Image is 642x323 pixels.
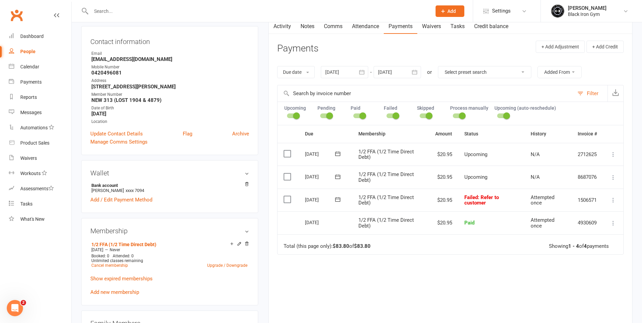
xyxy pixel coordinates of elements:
a: Payments [9,74,71,90]
td: $20.95 [429,166,458,189]
a: Upgrade / Downgrade [207,263,247,268]
span: 2 [21,300,26,305]
span: N/A [531,151,540,157]
a: Assessments [9,181,71,196]
span: Upcoming [464,174,487,180]
th: Status [458,125,525,143]
td: 8687076 [572,166,603,189]
button: Added From [537,66,582,78]
a: Flag [183,130,192,138]
th: Due [299,125,352,143]
span: Add [447,8,456,14]
label: Process manually [450,105,488,111]
strong: [STREET_ADDRESS][PERSON_NAME] [91,84,249,90]
span: Attempted once [531,217,554,229]
h3: Wallet [90,169,249,177]
h3: Contact information [90,35,249,45]
td: 4930609 [572,211,603,234]
td: 2712625 [572,143,603,166]
div: Tasks [20,201,32,207]
a: Messages [9,105,71,120]
a: Tasks [446,19,469,34]
a: Calendar [9,59,71,74]
strong: 0420496081 [91,70,249,76]
div: Member Number [91,91,249,98]
span: : Refer to customer [464,194,499,206]
div: Messages [20,110,42,115]
a: Add / Edit Payment Method [90,196,152,204]
span: xxxx 7094 [126,188,144,193]
strong: [DATE] [91,111,249,117]
button: Add [436,5,464,17]
a: Attendance [347,19,384,34]
a: Update Contact Details [90,130,143,138]
span: Attended: 0 [113,254,134,258]
span: 1/2 FFA (1/2 Time Direct Debt) [358,194,414,206]
span: 1/2 FFA (1/2 Time Direct Debt) [358,217,414,229]
strong: 1 - 4 [568,243,579,249]
div: Mobile Number [91,64,249,70]
label: Upcoming (auto-reschedule) [494,105,556,111]
span: Attempted once [531,194,554,206]
a: Add new membership [90,289,139,295]
div: [PERSON_NAME] [568,5,606,11]
strong: Bank account [91,183,246,188]
strong: $83.80 [333,243,349,249]
label: Upcoming [284,105,311,111]
a: Automations [9,120,71,135]
div: Reports [20,94,37,100]
a: Manage Comms Settings [90,138,148,146]
a: Clubworx [8,7,25,24]
div: or [427,68,432,76]
button: Due date [277,66,315,78]
th: Invoice # [572,125,603,143]
div: [DATE] [305,149,336,159]
a: Credit balance [469,19,513,34]
span: 1/2 FFA (1/2 Time Direct Debt) [358,171,414,183]
a: Waivers [417,19,446,34]
button: + Add Credit [586,41,624,53]
input: Search... [89,6,427,16]
div: Assessments [20,186,54,191]
div: Email [91,50,249,57]
a: Dashboard [9,29,71,44]
a: 1/2 FFA (1/2 Time Direct Debt) [91,242,156,247]
td: $20.95 [429,189,458,212]
span: Booked: 0 [91,254,109,258]
a: People [9,44,71,59]
input: Search by invoice number [278,85,574,102]
span: 1/2 FFA (1/2 Time Direct Debt) [358,149,414,160]
div: Dashboard [20,34,44,39]
th: Amount [429,125,458,143]
div: [DATE] [305,217,336,228]
div: What's New [20,216,45,222]
label: Pending [317,105,345,111]
span: Settings [492,3,511,19]
a: Cancel membership [91,263,128,268]
a: Notes [296,19,319,34]
a: Activity [269,19,296,34]
div: Filter [587,89,598,98]
div: Automations [20,125,48,130]
a: Waivers [9,151,71,166]
div: Calendar [20,64,39,69]
span: Upcoming [464,151,487,157]
label: Skipped [417,105,444,111]
div: Product Sales [20,140,49,146]
a: Payments [384,19,417,34]
div: [DATE] [305,194,336,205]
strong: $83.80 [354,243,371,249]
div: Address [91,78,249,84]
a: Comms [319,19,347,34]
span: Failed [464,194,499,206]
div: Waivers [20,155,37,161]
button: + Add Adjustment [536,41,585,53]
a: Reports [9,90,71,105]
th: Membership [352,125,429,143]
div: People [20,49,36,54]
div: Workouts [20,171,41,176]
span: [DATE] [91,247,103,252]
div: Black Iron Gym [568,11,606,17]
iframe: Intercom live chat [7,300,23,316]
a: Product Sales [9,135,71,151]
